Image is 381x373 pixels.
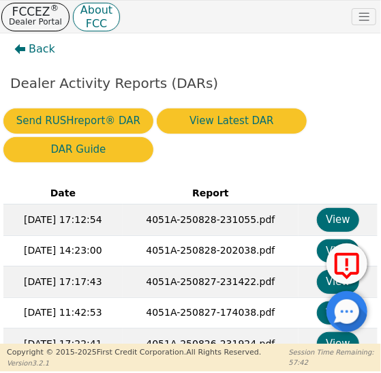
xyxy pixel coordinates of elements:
[123,205,299,236] td: 4051A-250828-231055.pdf
[80,20,112,27] p: FCC
[123,267,299,298] td: 4051A-250827-231422.pdf
[3,108,153,134] button: Send RUSHreport® DAR
[317,270,360,294] button: View
[80,7,112,14] p: About
[9,16,62,27] p: Dealer Portal
[352,8,376,26] button: Toggle navigation
[3,205,123,236] td: [DATE] 17:12:54
[289,347,374,357] p: Session Time Remaining:
[7,358,261,368] p: Version 3.2.1
[50,3,59,13] sup: ®
[29,41,55,57] span: Back
[317,332,360,356] button: View
[3,329,123,360] td: [DATE] 17:22:41
[317,208,360,232] button: View
[10,75,371,91] h2: Dealer Activity Reports (DARs)
[317,239,360,263] button: View
[289,357,374,368] p: 57:42
[3,137,153,162] button: DAR Guide
[123,183,299,205] th: Report
[186,348,261,357] span: All Rights Reserved.
[3,183,123,205] th: Date
[73,3,120,31] button: AboutFCC
[317,301,360,325] button: View
[9,7,62,16] p: FCCEZ
[3,267,123,298] td: [DATE] 17:17:43
[3,297,123,329] td: [DATE] 11:42:53
[123,235,299,267] td: 4051A-250828-202038.pdf
[7,347,261,359] p: Copyright © 2015- 2025 First Credit Corporation.
[3,235,123,267] td: [DATE] 14:23:00
[3,33,66,65] button: Back
[326,243,367,284] button: Report Error to FCC
[157,108,307,134] button: View Latest DAR
[1,3,70,31] button: FCCEZ®Dealer Portal
[123,329,299,360] td: 4051A-250826-231924.pdf
[123,297,299,329] td: 4051A-250827-174038.pdf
